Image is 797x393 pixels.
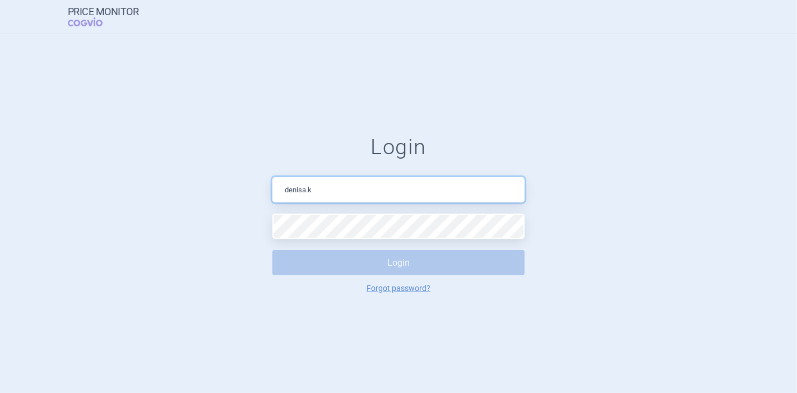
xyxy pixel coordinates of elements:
[68,6,139,17] strong: Price Monitor
[272,250,525,275] button: Login
[68,6,139,27] a: Price MonitorCOGVIO
[68,17,118,26] span: COGVIO
[272,135,525,160] h1: Login
[272,177,525,202] input: Email
[367,284,430,292] a: Forgot password?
